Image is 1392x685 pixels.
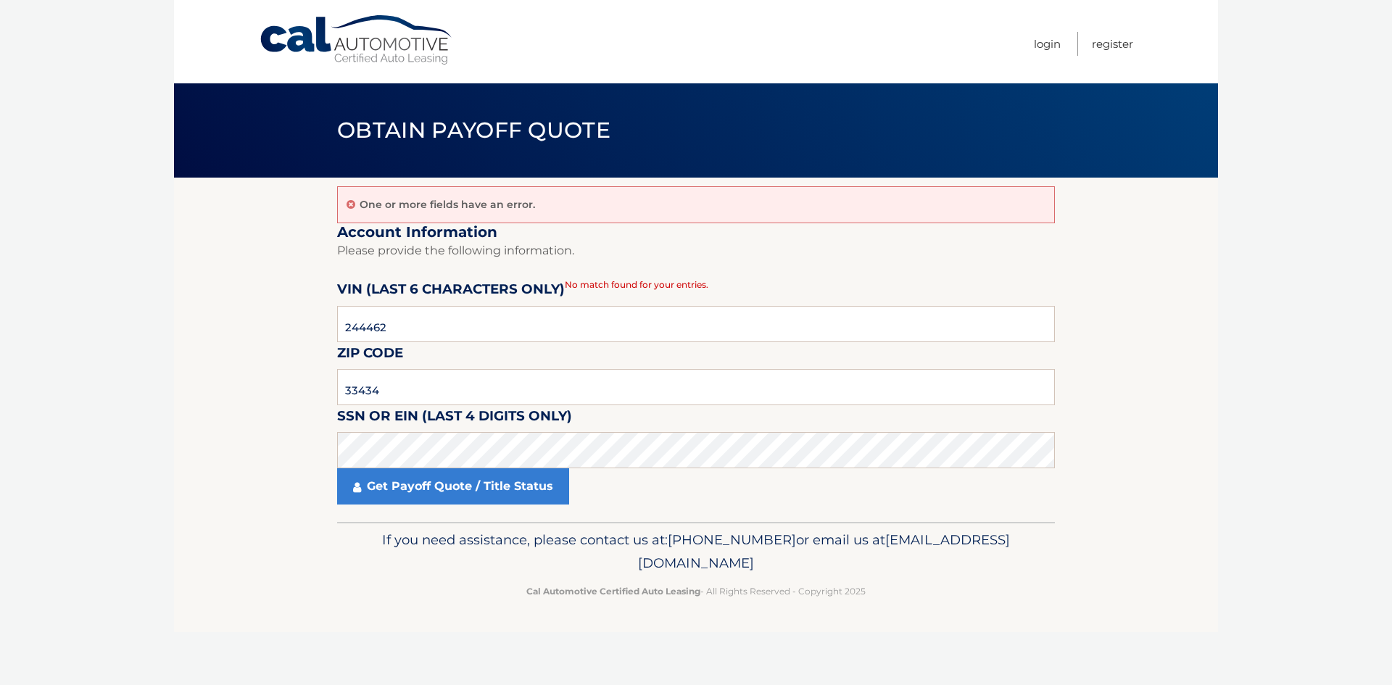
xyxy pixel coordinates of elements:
strong: Cal Automotive Certified Auto Leasing [526,586,700,597]
a: Get Payoff Quote / Title Status [337,468,569,505]
p: - All Rights Reserved - Copyright 2025 [347,584,1045,599]
h2: Account Information [337,223,1055,241]
span: [EMAIL_ADDRESS][DOMAIN_NAME] [638,531,1010,571]
label: SSN or EIN (last 4 digits only) [337,405,572,432]
label: VIN (last 6 characters only) [337,278,565,305]
label: Zip Code [337,342,403,369]
p: Please provide the following information. [337,241,1055,261]
span: Obtain Payoff Quote [337,117,610,144]
a: Register [1092,32,1133,56]
p: If you need assistance, please contact us at: or email us at [347,528,1045,575]
a: Login [1034,32,1061,56]
span: No match found for your entries. [565,279,708,290]
span: [PHONE_NUMBER] [668,531,796,548]
a: Cal Automotive [259,14,455,66]
p: One or more fields have an error. [360,198,535,211]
